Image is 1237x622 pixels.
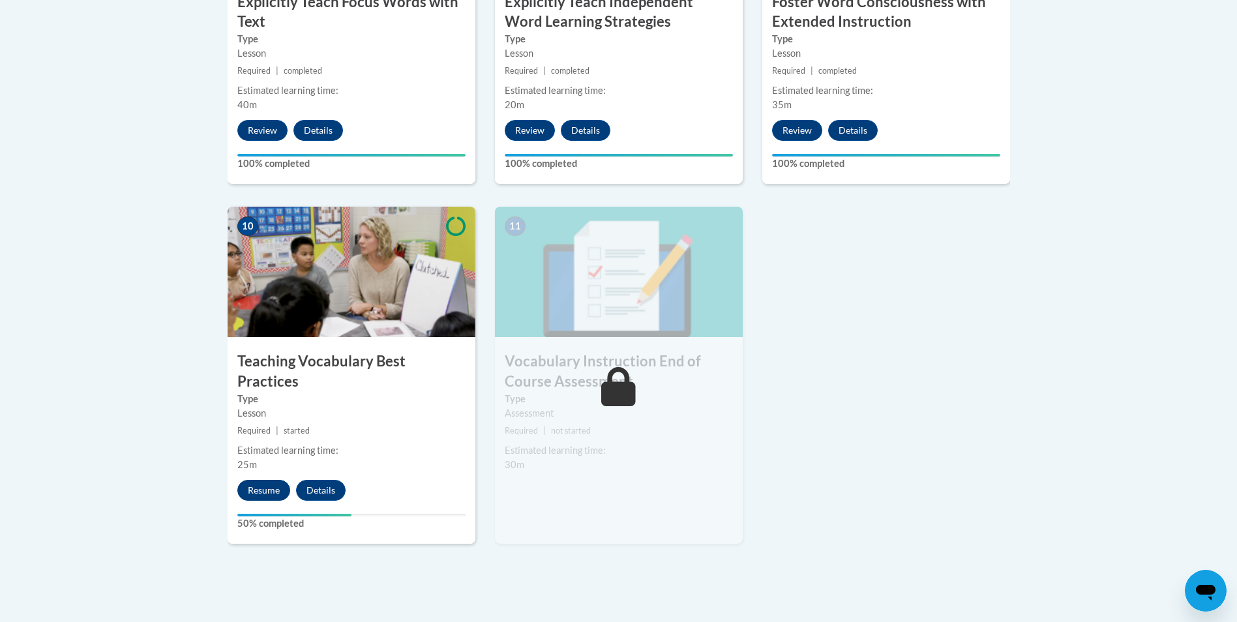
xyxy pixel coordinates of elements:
div: Your progress [237,154,466,156]
iframe: Button to launch messaging window [1185,570,1227,612]
div: Lesson [505,46,733,61]
label: Type [505,32,733,46]
span: 25m [237,459,257,470]
span: Required [505,66,538,76]
span: Required [237,426,271,436]
span: 20m [505,99,524,110]
label: 100% completed [505,156,733,171]
span: Required [505,426,538,436]
div: Your progress [237,514,351,516]
h3: Vocabulary Instruction End of Course Assessment [495,351,743,392]
div: Lesson [772,46,1000,61]
button: Resume [237,480,290,501]
div: Estimated learning time: [237,83,466,98]
span: 35m [772,99,792,110]
label: Type [505,392,733,406]
img: Course Image [495,207,743,337]
label: 50% completed [237,516,466,531]
span: | [811,66,813,76]
span: | [276,66,278,76]
span: | [543,66,546,76]
button: Review [772,120,822,141]
div: Your progress [772,154,1000,156]
div: Estimated learning time: [505,83,733,98]
div: Assessment [505,406,733,421]
button: Details [296,480,346,501]
label: 100% completed [772,156,1000,171]
span: completed [284,66,322,76]
span: 40m [237,99,257,110]
img: Course Image [228,207,475,337]
div: Lesson [237,46,466,61]
span: not started [551,426,591,436]
button: Review [505,120,555,141]
span: 30m [505,459,524,470]
label: Type [237,392,466,406]
div: Estimated learning time: [237,443,466,458]
button: Details [828,120,878,141]
label: Type [772,32,1000,46]
span: started [284,426,310,436]
div: Your progress [505,154,733,156]
button: Review [237,120,288,141]
div: Lesson [237,406,466,421]
label: 100% completed [237,156,466,171]
span: Required [237,66,271,76]
span: completed [818,66,857,76]
div: Estimated learning time: [505,443,733,458]
div: Estimated learning time: [772,83,1000,98]
h3: Teaching Vocabulary Best Practices [228,351,475,392]
span: 11 [505,216,526,236]
span: | [543,426,546,436]
button: Details [561,120,610,141]
button: Details [293,120,343,141]
span: | [276,426,278,436]
label: Type [237,32,466,46]
span: completed [551,66,589,76]
span: 10 [237,216,258,236]
span: Required [772,66,805,76]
